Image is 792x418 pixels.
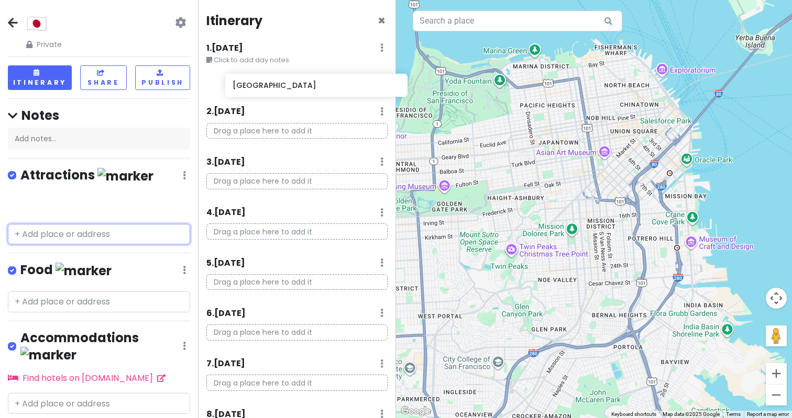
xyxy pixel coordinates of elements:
[8,107,190,123] h4: Notes
[20,330,183,363] h4: Accommodations
[726,411,741,417] a: Terms (opens in new tab)
[747,411,789,417] a: Report a map error
[8,65,72,90] button: Itinerary
[26,13,62,35] h2: 🇯🇵
[206,274,388,290] p: Drag a place here to add it
[206,55,388,65] small: Click to add day notes
[378,12,386,29] span: Close itinerary
[399,404,433,418] a: Open this area in Google Maps (opens a new window)
[206,123,388,139] p: Drag a place here to add it
[8,291,190,312] input: + Add place or address
[8,224,190,245] input: + Add place or address
[20,167,153,184] h4: Attractions
[413,10,622,31] input: Search a place
[766,385,787,405] button: Zoom out
[56,263,112,279] img: marker
[206,308,246,319] h6: 6 . [DATE]
[206,358,245,369] h6: 7 . [DATE]
[206,207,246,218] h6: 4 . [DATE]
[206,106,245,117] h6: 2 . [DATE]
[80,65,127,90] button: Share
[206,157,245,168] h6: 3 . [DATE]
[8,372,166,384] a: Find hotels on [DOMAIN_NAME]
[135,65,190,90] button: Publish
[206,223,388,240] p: Drag a place here to add it
[206,13,262,29] h4: Itinerary
[663,411,720,417] span: Map data ©2025 Google
[378,15,386,27] button: Close
[20,347,76,363] img: marker
[206,258,245,269] h6: 5 . [DATE]
[8,393,190,414] input: + Add place or address
[206,173,388,189] p: Drag a place here to add it
[206,324,388,341] p: Drag a place here to add it
[20,262,112,279] h4: Food
[26,39,62,50] span: Private
[611,411,656,418] button: Keyboard shortcuts
[766,288,787,309] button: Map camera controls
[206,43,243,54] h6: 1 . [DATE]
[766,363,787,384] button: Zoom in
[206,375,388,391] p: Drag a place here to add it
[97,168,153,184] img: marker
[399,404,433,418] img: Google
[766,325,787,346] button: Drag Pegman onto the map to open Street View
[8,128,190,150] div: Add notes...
